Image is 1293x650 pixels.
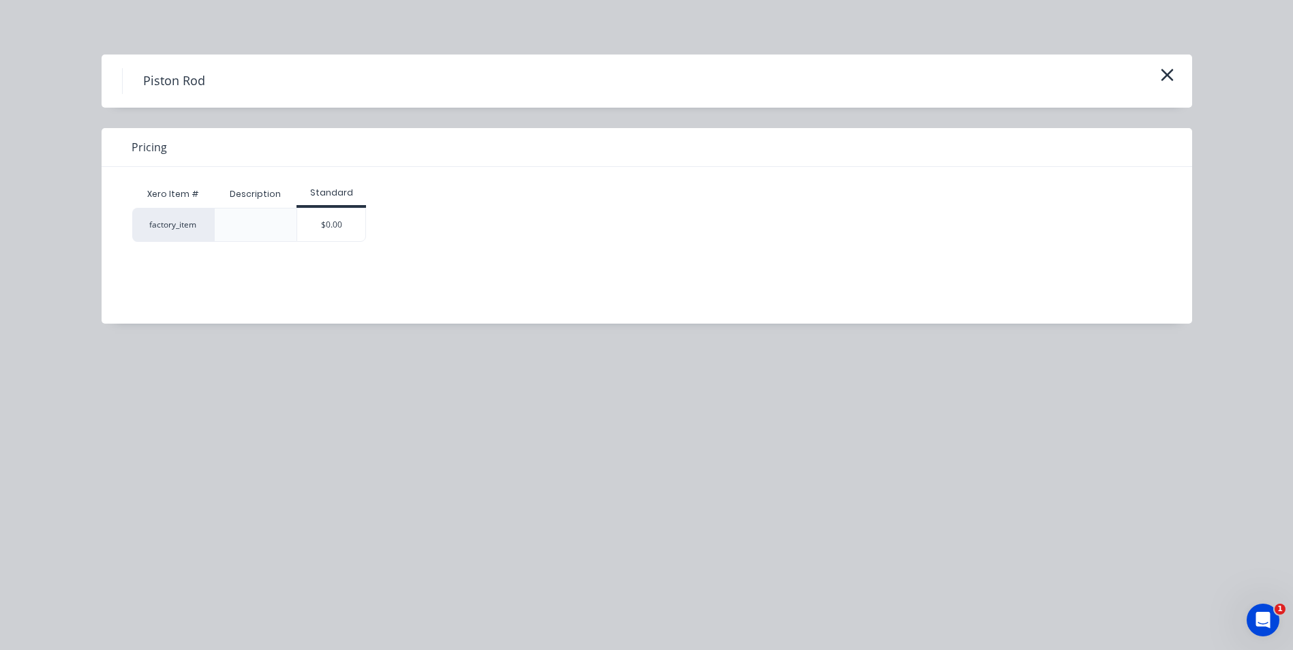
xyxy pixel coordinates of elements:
[1275,604,1286,615] span: 1
[219,177,292,211] div: Description
[296,187,366,199] div: Standard
[132,139,167,155] span: Pricing
[132,181,214,208] div: Xero Item #
[122,68,226,94] h4: Piston Rod
[132,208,214,242] div: factory_item
[297,208,365,241] div: $0.00
[1247,604,1279,636] iframe: Intercom live chat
